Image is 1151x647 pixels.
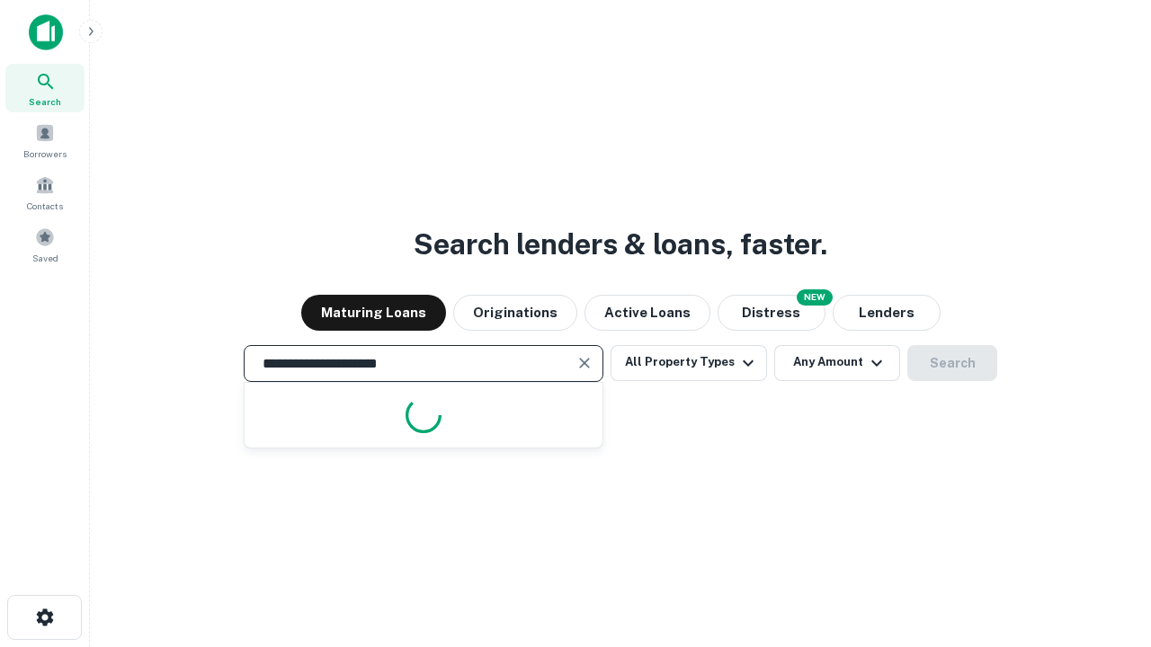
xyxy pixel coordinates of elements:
button: Clear [572,350,597,376]
button: Originations [453,295,577,331]
a: Saved [5,220,85,269]
span: Saved [32,251,58,265]
a: Contacts [5,168,85,217]
span: Borrowers [23,146,67,161]
button: All Property Types [611,345,767,381]
h3: Search lenders & loans, faster. [414,223,827,266]
img: capitalize-icon.png [29,14,63,50]
span: Search [29,94,61,109]
button: Any Amount [774,345,900,381]
a: Search [5,64,85,112]
iframe: Chat Widget [1061,503,1151,589]
button: Active Loans [584,295,710,331]
button: Maturing Loans [301,295,446,331]
button: Search distressed loans with lien and other non-mortgage details. [718,295,825,331]
button: Lenders [833,295,941,331]
a: Borrowers [5,116,85,164]
span: Contacts [27,199,63,213]
div: NEW [797,289,833,306]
